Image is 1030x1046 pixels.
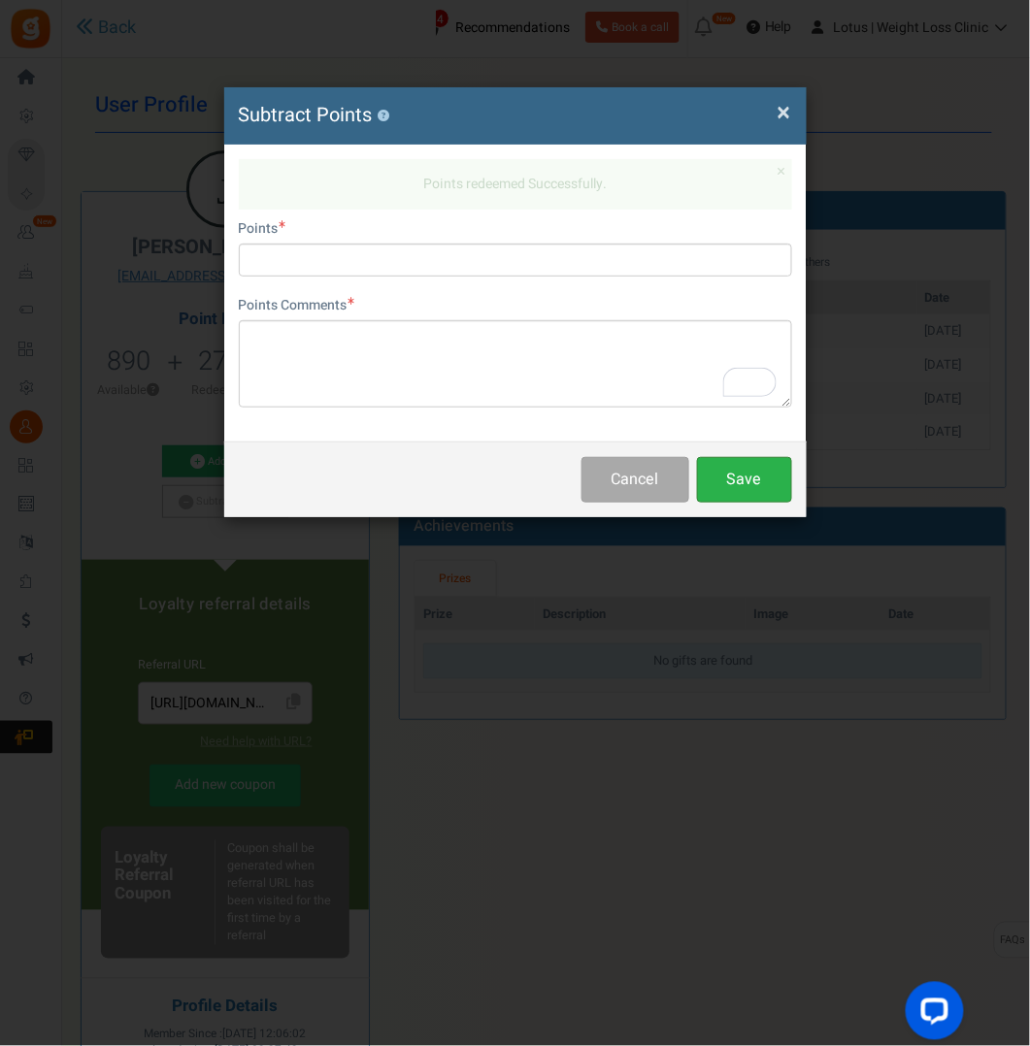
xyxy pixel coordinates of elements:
[239,320,792,408] textarea: To enrich screen reader interactions, please activate Accessibility in Grammarly extension settings
[239,296,355,315] label: Points Comments
[378,110,390,122] button: ?
[581,457,689,503] button: Cancel
[239,102,792,130] h4: Subtract Points
[778,159,786,183] span: ×
[697,457,792,503] button: Save
[239,219,286,239] label: Points
[778,94,791,131] span: ×
[239,159,792,210] div: Points redeemed Successfully.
